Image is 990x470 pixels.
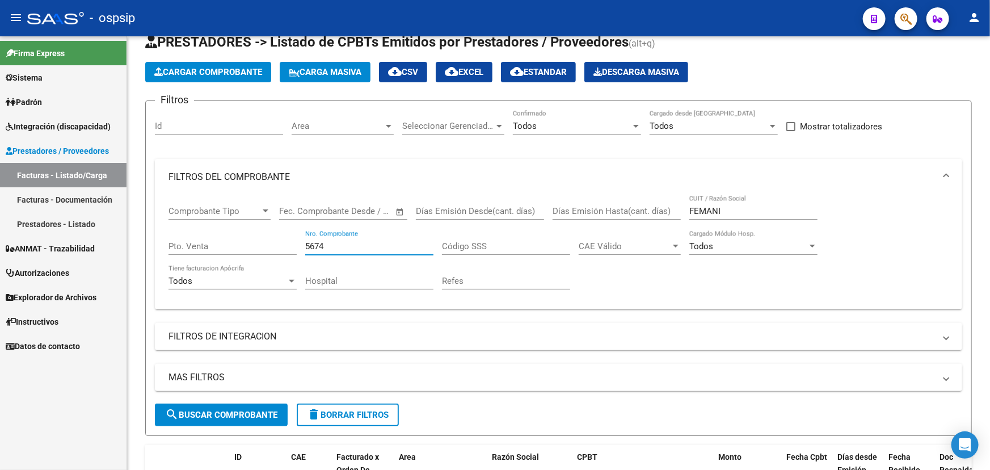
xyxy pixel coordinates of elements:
mat-icon: cloud_download [388,65,402,78]
mat-icon: search [165,408,179,421]
app-download-masive: Descarga masiva de comprobantes (adjuntos) [584,62,688,82]
span: Mostrar totalizadores [800,120,882,133]
span: Descarga Masiva [593,67,679,77]
span: CAE Válido [579,241,671,251]
mat-icon: delete [307,408,321,421]
span: Todos [650,121,673,131]
span: Todos [168,276,192,286]
span: (alt+q) [629,38,655,49]
span: CPBT [577,452,597,461]
mat-icon: cloud_download [445,65,458,78]
span: Comprobante Tipo [168,206,260,216]
span: Firma Express [6,47,65,60]
button: EXCEL [436,62,492,82]
span: Buscar Comprobante [165,410,277,420]
button: Estandar [501,62,576,82]
button: Open calendar [394,205,407,219]
button: CSV [379,62,427,82]
span: PRESTADORES -> Listado de CPBTs Emitidos por Prestadores / Proveedores [145,34,629,50]
span: Cargar Comprobante [154,67,262,77]
h3: Filtros [155,92,194,108]
span: Estandar [510,67,567,77]
span: Area [399,452,416,461]
div: Open Intercom Messenger [951,431,979,459]
span: ANMAT - Trazabilidad [6,242,95,255]
span: EXCEL [445,67,483,77]
span: Sistema [6,72,43,84]
span: - ospsip [90,6,135,31]
button: Descarga Masiva [584,62,688,82]
span: Datos de contacto [6,340,80,352]
span: ID [234,452,242,461]
span: CAE [291,452,306,461]
span: Padrón [6,96,42,108]
span: Area [292,121,384,131]
mat-expansion-panel-header: FILTROS DEL COMPROBANTE [155,159,962,195]
span: Integración (discapacidad) [6,120,111,133]
mat-expansion-panel-header: FILTROS DE INTEGRACION [155,323,962,350]
span: Fecha Cpbt [786,452,827,461]
span: Explorador de Archivos [6,291,96,304]
mat-panel-title: FILTROS DEL COMPROBANTE [168,171,935,183]
mat-icon: menu [9,11,23,24]
mat-icon: cloud_download [510,65,524,78]
button: Carga Masiva [280,62,370,82]
input: Start date [279,206,316,216]
button: Cargar Comprobante [145,62,271,82]
span: Carga Masiva [289,67,361,77]
mat-expansion-panel-header: MAS FILTROS [155,364,962,391]
span: Seleccionar Gerenciador [402,121,494,131]
span: Instructivos [6,316,58,328]
input: End date [326,206,381,216]
span: Prestadores / Proveedores [6,145,109,157]
span: Razón Social [492,452,539,461]
span: Todos [689,241,713,251]
span: Monto [718,452,742,461]
button: Borrar Filtros [297,404,399,426]
span: Autorizaciones [6,267,69,279]
button: Buscar Comprobante [155,404,288,426]
span: CSV [388,67,418,77]
span: Borrar Filtros [307,410,389,420]
mat-panel-title: FILTROS DE INTEGRACION [168,330,935,343]
mat-panel-title: MAS FILTROS [168,371,935,384]
div: FILTROS DEL COMPROBANTE [155,195,962,309]
mat-icon: person [967,11,981,24]
span: Todos [513,121,537,131]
